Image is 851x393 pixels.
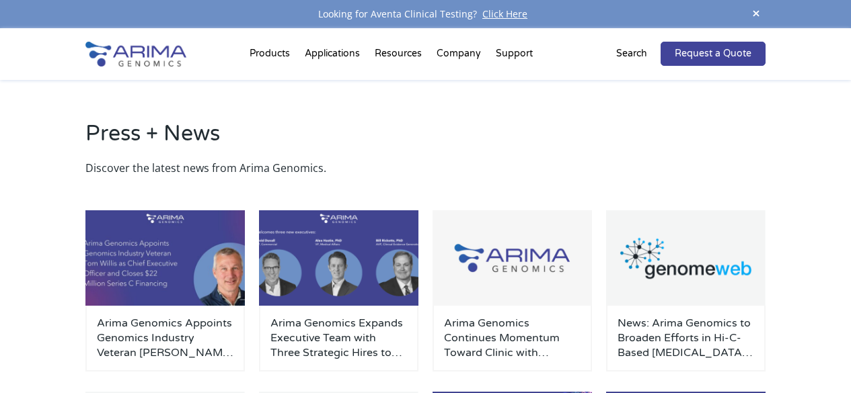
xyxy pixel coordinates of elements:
[259,210,419,306] img: Personnel-Announcement-LinkedIn-Carousel-22025-500x300.png
[85,210,246,306] img: Personnel-Announcement-LinkedIn-Carousel-22025-1-500x300.jpg
[270,316,408,360] a: Arima Genomics Expands Executive Team with Three Strategic Hires to Advance Clinical Applications...
[433,210,593,306] img: Group-929-500x300.jpg
[85,159,766,177] p: Discover the latest news from Arima Genomics.
[97,316,234,360] a: Arima Genomics Appoints Genomics Industry Veteran [PERSON_NAME] as Chief Executive Officer and Cl...
[606,210,766,306] img: GenomeWeb_Press-Release_Logo-500x300.png
[477,7,533,20] a: Click Here
[85,119,766,159] h2: Press + News
[85,5,766,23] div: Looking for Aventa Clinical Testing?
[85,42,186,67] img: Arima-Genomics-logo
[618,316,755,360] a: News: Arima Genomics to Broaden Efforts in Hi-C-Based [MEDICAL_DATA] Dx
[616,45,647,62] p: Search
[661,42,766,66] a: Request a Quote
[444,316,581,360] a: Arima Genomics Continues Momentum Toward Clinic with Formation of Clinical Advisory Board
